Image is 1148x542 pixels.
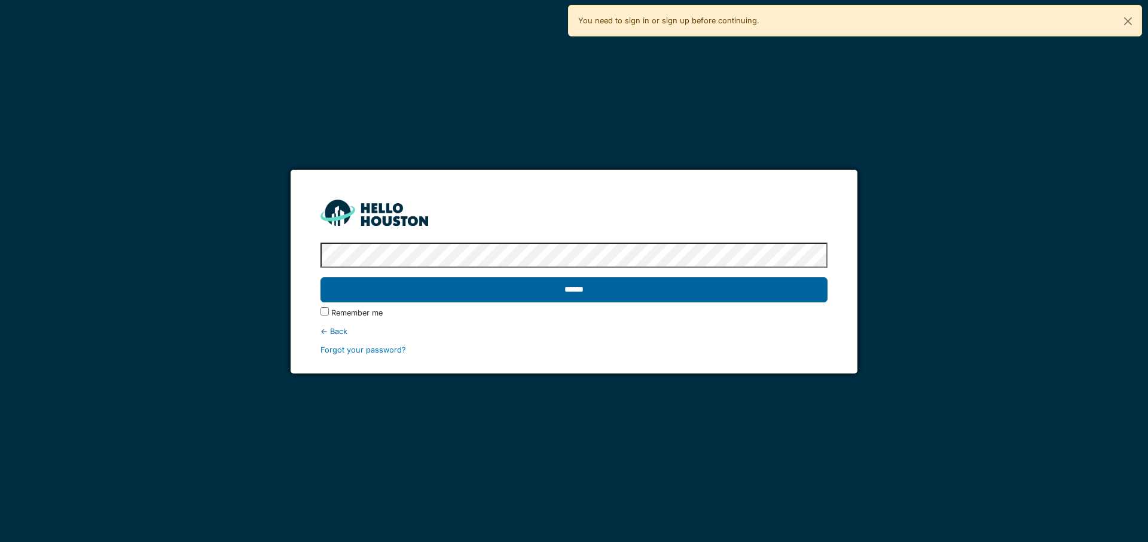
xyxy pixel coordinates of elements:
label: Remember me [331,307,383,319]
div: ← Back [320,326,827,337]
img: HH_line-BYnF2_Hg.png [320,200,428,225]
div: You need to sign in or sign up before continuing. [568,5,1142,36]
a: Forgot your password? [320,345,406,354]
button: Close [1115,5,1141,37]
